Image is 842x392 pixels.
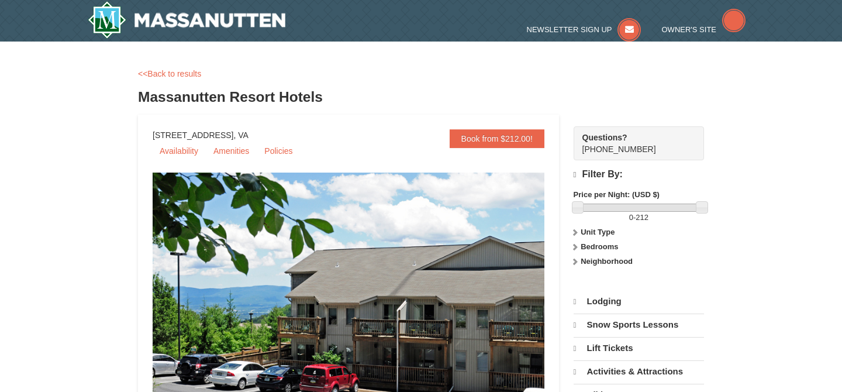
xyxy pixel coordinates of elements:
a: Owner's Site [662,25,746,34]
a: Snow Sports Lessons [574,314,704,336]
a: Book from $212.00! [450,129,544,148]
strong: Unit Type [581,228,615,236]
a: Lift Tickets [574,337,704,359]
h4: Filter By: [574,169,704,180]
a: Massanutten Resort [88,1,285,39]
span: 212 [636,213,648,222]
span: 0 [629,213,633,222]
a: Policies [257,142,299,160]
label: - [574,212,704,223]
a: Lodging [574,291,704,312]
span: Owner's Site [662,25,717,34]
strong: Price per Night: (USD $) [574,190,660,199]
a: Amenities [206,142,256,160]
span: Newsletter Sign Up [527,25,612,34]
a: Activities & Attractions [574,360,704,383]
a: Newsletter Sign Up [527,25,641,34]
strong: Bedrooms [581,242,618,251]
span: [PHONE_NUMBER] [582,132,683,154]
img: Massanutten Resort Logo [88,1,285,39]
strong: Questions? [582,133,627,142]
strong: Neighborhood [581,257,633,266]
a: Availability [153,142,205,160]
h3: Massanutten Resort Hotels [138,85,704,109]
a: <<Back to results [138,69,201,78]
